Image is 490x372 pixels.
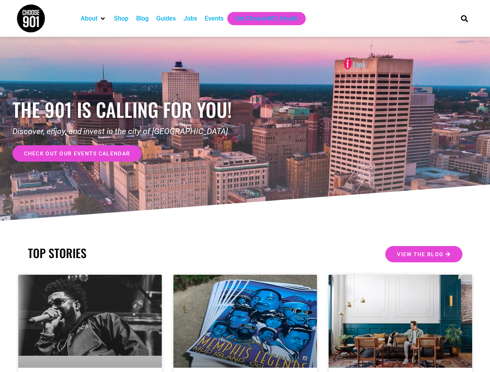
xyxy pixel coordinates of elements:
[81,14,97,23] a: About
[28,246,241,260] h2: TOP STORIES
[24,151,130,156] span: check out our events calendar
[77,12,110,25] div: About
[136,14,149,23] a: Blog
[205,14,223,23] a: Events
[385,246,462,262] a: View the Blog
[329,275,472,368] a: A man sits on a brown leather sofa in a stylish living room with teal walls, an ornate rug, and m...
[77,12,448,25] nav: Main nav
[458,12,471,25] div: Search
[156,14,176,23] a: Guides
[12,98,245,121] h1: the 901 is calling for you!
[184,14,197,23] a: Jobs
[397,251,443,257] span: View the Blog
[235,14,298,23] a: Get Choose901 Emails
[12,126,245,138] p: Discover, enjoy, and invest in the city of [GEOGRAPHIC_DATA].
[12,145,142,162] a: check out our events calendar
[114,14,128,23] a: Shop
